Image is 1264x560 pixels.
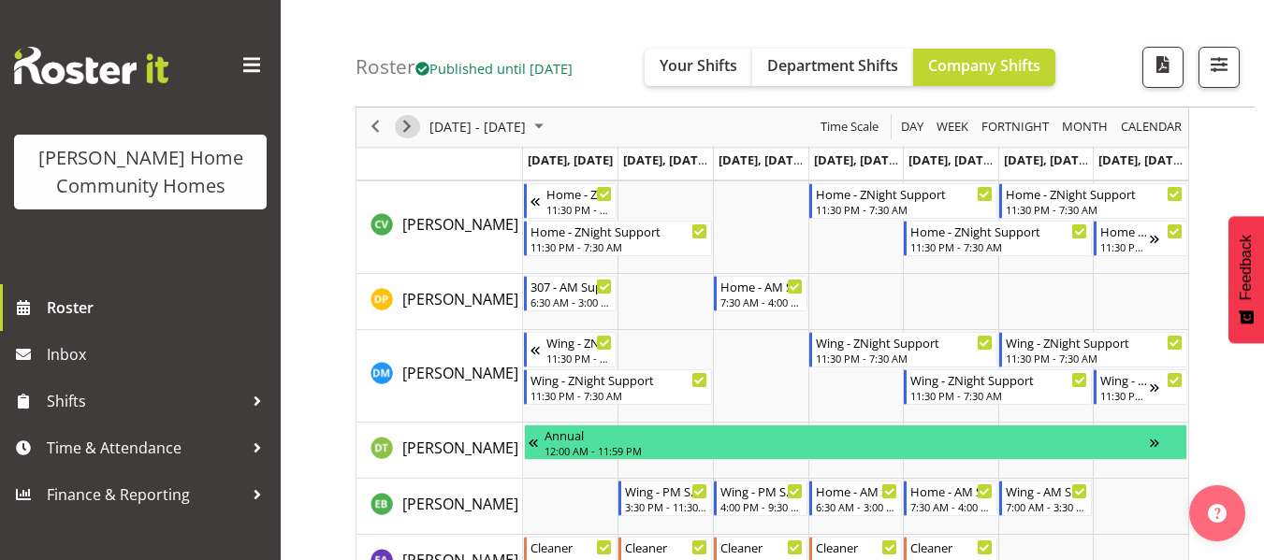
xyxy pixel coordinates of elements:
[356,274,523,330] td: Daljeet Prasad resource
[524,221,712,256] div: Cheenee Vargas"s event - Home - ZNight Support Begin From Monday, October 13, 2025 at 11:30:00 PM...
[546,333,613,352] div: Wing - ZNight Support
[33,144,248,200] div: [PERSON_NAME] Home Community Homes
[908,151,994,168] span: [DATE], [DATE]
[395,116,420,139] button: Next
[910,481,993,500] div: Home - AM Support 3
[14,47,168,84] img: Rosterit website logo
[47,387,243,415] span: Shifts
[1006,481,1088,500] div: Wing - AM Support 2
[1142,47,1184,88] button: Download a PDF of the roster according to the set date range.
[1199,47,1240,88] button: Filter Shifts
[530,538,613,556] div: Cleaner
[928,55,1040,76] span: Company Shifts
[1060,116,1110,139] span: Month
[714,276,807,311] div: Daljeet Prasad"s event - Home - AM Support 3 Begin From Wednesday, October 15, 2025 at 7:30:00 AM...
[356,181,523,274] td: Cheenee Vargas resource
[391,108,423,147] div: next period
[809,481,903,516] div: Eloise Bailey"s event - Home - AM Support 2 Begin From Thursday, October 16, 2025 at 6:30:00 AM G...
[816,481,898,500] div: Home - AM Support 2
[1238,235,1255,300] span: Feedback
[625,538,707,556] div: Cleaner
[999,481,1093,516] div: Eloise Bailey"s event - Wing - AM Support 2 Begin From Saturday, October 18, 2025 at 7:00:00 AM G...
[819,116,880,139] span: Time Scale
[402,437,518,459] a: [PERSON_NAME]
[816,499,898,514] div: 6:30 AM - 3:00 PM
[47,340,271,368] span: Inbox
[428,116,528,139] span: [DATE] - [DATE]
[1006,184,1183,203] div: Home - ZNight Support
[528,151,613,168] span: [DATE], [DATE]
[720,481,803,500] div: Wing - PM Support 2
[530,370,707,389] div: Wing - ZNight Support
[979,116,1053,139] button: Fortnight
[913,49,1055,86] button: Company Shifts
[980,116,1051,139] span: Fortnight
[1006,202,1183,217] div: 11:30 PM - 7:30 AM
[720,499,803,514] div: 4:00 PM - 9:30 PM
[625,499,707,514] div: 3:30 PM - 11:30 PM
[530,388,707,403] div: 11:30 PM - 7:30 AM
[904,369,1092,405] div: Daniel Marticio"s event - Wing - ZNight Support Begin From Friday, October 17, 2025 at 11:30:00 P...
[546,202,613,217] div: 11:30 PM - 7:30 AM
[415,59,573,78] span: Published until [DATE]
[809,183,997,219] div: Cheenee Vargas"s event - Home - ZNight Support Begin From Thursday, October 16, 2025 at 11:30:00 ...
[1118,116,1185,139] button: Month
[1098,151,1184,168] span: [DATE], [DATE]
[752,49,913,86] button: Department Shifts
[363,116,388,139] button: Previous
[356,330,523,423] td: Daniel Marticio resource
[356,479,523,535] td: Eloise Bailey resource
[530,222,707,240] div: Home - ZNight Support
[714,481,807,516] div: Eloise Bailey"s event - Wing - PM Support 2 Begin From Wednesday, October 15, 2025 at 4:00:00 PM ...
[1100,388,1150,403] div: 11:30 PM - 7:30 AM
[999,332,1187,367] div: Daniel Marticio"s event - Wing - ZNight Support Begin From Saturday, October 18, 2025 at 11:30:00...
[1100,222,1150,240] div: Home - ZNight Support
[530,239,707,254] div: 11:30 PM - 7:30 AM
[402,494,518,514] span: [PERSON_NAME]
[1119,116,1184,139] span: calendar
[402,288,518,310] a: [PERSON_NAME]
[402,493,518,515] a: [PERSON_NAME]
[524,183,617,219] div: Cheenee Vargas"s event - Home - ZNight Support Begin From Sunday, October 12, 2025 at 11:30:00 PM...
[1228,216,1264,343] button: Feedback - Show survey
[814,151,899,168] span: [DATE], [DATE]
[816,202,993,217] div: 11:30 PM - 7:30 AM
[719,151,804,168] span: [DATE], [DATE]
[618,481,712,516] div: Eloise Bailey"s event - Wing - PM Support 1 Begin From Tuesday, October 14, 2025 at 3:30:00 PM GM...
[904,221,1092,256] div: Cheenee Vargas"s event - Home - ZNight Support Begin From Friday, October 17, 2025 at 11:30:00 PM...
[356,56,573,78] h4: Roster
[910,388,1087,403] div: 11:30 PM - 7:30 AM
[47,434,243,462] span: Time & Attendance
[625,481,707,500] div: Wing - PM Support 1
[910,222,1087,240] div: Home - ZNight Support
[524,332,617,367] div: Daniel Marticio"s event - Wing - ZNight Support Begin From Sunday, October 12, 2025 at 11:30:00 P...
[720,294,803,309] div: 7:30 AM - 4:00 PM
[524,369,712,405] div: Daniel Marticio"s event - Wing - ZNight Support Begin From Monday, October 13, 2025 at 11:30:00 P...
[1004,151,1089,168] span: [DATE], [DATE]
[402,363,518,383] span: [PERSON_NAME]
[1094,369,1187,405] div: Daniel Marticio"s event - Wing - ZNight Support Begin From Sunday, October 19, 2025 at 11:30:00 P...
[359,108,391,147] div: previous period
[1208,504,1227,523] img: help-xxl-2.png
[546,351,613,366] div: 11:30 PM - 7:30 AM
[934,116,972,139] button: Timeline Week
[423,108,555,147] div: October 13 - 19, 2025
[1006,499,1088,514] div: 7:00 AM - 3:30 PM
[402,214,518,235] span: [PERSON_NAME]
[402,362,518,384] a: [PERSON_NAME]
[1100,239,1150,254] div: 11:30 PM - 7:30 AM
[818,116,882,139] button: Time Scale
[660,55,737,76] span: Your Shifts
[720,538,803,556] div: Cleaner
[767,55,898,76] span: Department Shifts
[1059,116,1111,139] button: Timeline Month
[356,423,523,479] td: Dipika Thapa resource
[935,116,970,139] span: Week
[530,277,613,295] div: 307 - AM Support
[899,116,925,139] span: Day
[545,443,1150,458] div: 12:00 AM - 11:59 PM
[1094,221,1187,256] div: Cheenee Vargas"s event - Home - ZNight Support Begin From Sunday, October 19, 2025 at 11:30:00 PM...
[402,213,518,236] a: [PERSON_NAME]
[524,276,617,311] div: Daljeet Prasad"s event - 307 - AM Support Begin From Monday, October 13, 2025 at 6:30:00 AM GMT+1...
[623,151,708,168] span: [DATE], [DATE]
